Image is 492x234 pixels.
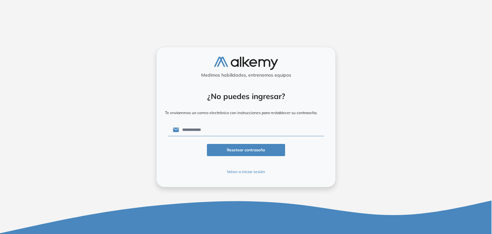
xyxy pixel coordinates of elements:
[207,144,285,156] button: Resetear contraseña
[214,57,278,70] img: logo-alkemy
[377,160,492,234] div: Widget de chat
[159,72,333,78] h5: Medimos habilidades, entrenamos equipos
[165,92,327,101] h4: ¿No puedes ingresar?
[377,160,492,234] iframe: Chat Widget
[168,169,324,175] button: Volver a iniciar sesión
[165,110,317,115] span: Te enviaremos un correo electrónico con instrucciones para restablecer su contraseña.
